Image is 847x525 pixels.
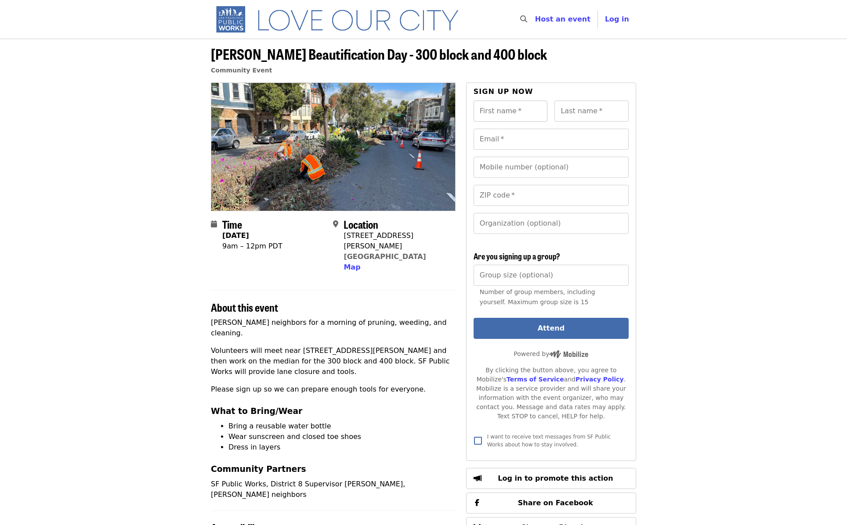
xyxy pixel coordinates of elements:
input: Email [474,129,629,150]
span: Location [344,216,378,232]
div: 9am – 12pm PDT [222,241,282,252]
img: Guerrero Beautification Day - 300 block and 400 block organized by SF Public Works [211,83,455,210]
p: [PERSON_NAME] neighbors for a morning of pruning, weeding, and cleaning. [211,317,456,338]
li: Dress in layers [228,442,456,453]
input: Search [532,9,539,30]
input: [object Object] [474,265,629,286]
input: ZIP code [474,185,629,206]
h3: What to Bring/Wear [211,405,456,417]
i: calendar icon [211,220,217,228]
span: Powered by [514,350,588,357]
span: Log in to promote this action [498,474,613,482]
span: Share on Facebook [518,499,593,507]
h3: Community Partners [211,463,456,475]
li: Wear sunscreen and closed toe shoes [228,432,456,442]
button: Map [344,262,360,273]
input: Mobile number (optional) [474,157,629,178]
input: Organization (optional) [474,213,629,234]
span: Number of group members, including yourself. Maximum group size is 15 [480,288,595,306]
a: Community Event [211,67,272,74]
div: By clicking the button above, you agree to Mobilize's and . Mobilize is a service provider and wi... [474,366,629,421]
button: Log in to promote this action [466,468,636,489]
span: I want to receive text messages from SF Public Works about how to stay involved. [487,434,611,448]
span: About this event [211,299,278,315]
span: Time [222,216,242,232]
span: Log in [605,15,629,23]
a: [GEOGRAPHIC_DATA] [344,252,426,261]
i: map-marker-alt icon [333,220,338,228]
button: Share on Facebook [466,493,636,514]
button: Attend [474,318,629,339]
p: Please sign up so we can prepare enough tools for everyone. [211,384,456,395]
p: Volunteers will meet near [STREET_ADDRESS][PERSON_NAME] and then work on the median for the 300 b... [211,345,456,377]
strong: [DATE] [222,231,249,240]
a: Host an event [535,15,590,23]
input: First name [474,101,548,122]
span: Sign up now [474,87,533,96]
div: [STREET_ADDRESS][PERSON_NAME] [344,230,448,252]
img: Powered by Mobilize [549,350,588,358]
span: [PERSON_NAME] Beautification Day - 300 block and 400 block [211,43,547,64]
img: SF Public Works - Home [211,5,471,33]
a: Terms of Service [507,376,564,383]
i: search icon [520,15,527,23]
a: Privacy Policy [576,376,624,383]
button: Log in [598,11,636,28]
input: Last name [554,101,629,122]
p: SF Public Works, District 8 Supervisor [PERSON_NAME], [PERSON_NAME] neighbors [211,479,456,500]
li: Bring a reusable water bottle [228,421,456,432]
span: Map [344,263,360,271]
span: Are you signing up a group? [474,250,560,262]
